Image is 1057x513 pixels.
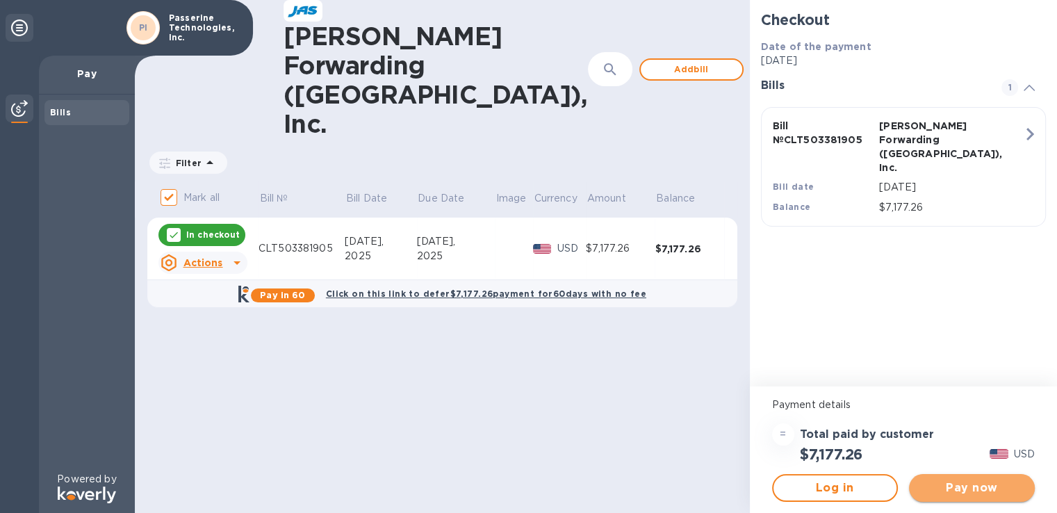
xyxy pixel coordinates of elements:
[345,249,416,263] div: 2025
[417,249,495,263] div: 2025
[785,480,885,496] span: Log in
[773,181,814,192] b: Bill date
[800,428,934,441] h3: Total paid by customer
[879,180,1023,195] p: [DATE]
[186,229,240,241] p: In checkout
[326,288,646,299] b: Click on this link to defer $7,177.26 payment for 60 days with no fee
[345,234,416,249] div: [DATE],
[879,200,1023,215] p: $7,177.26
[1001,79,1018,96] span: 1
[652,61,731,78] span: Add bill
[655,242,723,256] div: $7,177.26
[909,474,1035,502] button: Pay now
[170,157,202,169] p: Filter
[50,107,71,117] b: Bills
[50,67,124,81] p: Pay
[587,191,626,206] p: Amount
[761,41,871,52] b: Date of the payment
[656,191,695,206] p: Balance
[587,191,644,206] span: Amount
[761,11,1046,28] h2: Checkout
[260,191,288,206] p: Bill №
[183,190,220,205] p: Mark all
[57,472,116,487] p: Powered by
[773,202,811,212] b: Balance
[260,290,305,300] b: Pay in 60
[656,191,713,206] span: Balance
[761,107,1046,227] button: Bill №CLT503381905[PERSON_NAME] Forwarding ([GEOGRAPHIC_DATA]), Inc.Bill date[DATE]Balance$7,177.26
[879,119,980,174] p: [PERSON_NAME] Forwarding ([GEOGRAPHIC_DATA]), Inc.
[417,234,495,249] div: [DATE],
[772,423,794,446] div: =
[418,191,464,206] p: Due Date
[761,54,1046,68] p: [DATE]
[773,119,874,147] p: Bill № CLT503381905
[772,474,898,502] button: Log in
[346,191,405,206] span: Bill Date
[346,191,387,206] p: Bill Date
[920,480,1024,496] span: Pay now
[990,449,1008,459] img: USD
[418,191,482,206] span: Due Date
[284,22,588,138] h1: [PERSON_NAME] Forwarding ([GEOGRAPHIC_DATA]), Inc.
[1014,447,1035,462] p: USD
[260,191,306,206] span: Bill №
[139,22,148,33] b: PI
[761,79,985,92] h3: Bills
[259,241,345,256] div: CLT503381905
[800,446,862,463] h2: $7,177.26
[772,398,1035,412] p: Payment details
[58,487,116,503] img: Logo
[586,241,655,256] div: $7,177.26
[533,244,552,254] img: USD
[183,257,222,268] u: Actions
[639,58,744,81] button: Addbill
[534,191,577,206] p: Currency
[496,191,527,206] p: Image
[169,13,238,42] p: Passerine Technologies, Inc.
[557,241,586,256] p: USD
